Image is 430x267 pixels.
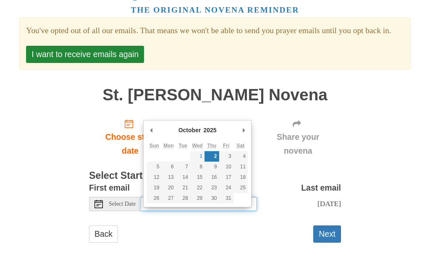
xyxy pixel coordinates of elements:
[205,193,219,204] button: 30
[237,143,245,149] abbr: Saturday
[97,130,163,158] span: Choose start date
[301,181,341,195] label: Last email
[176,172,190,183] button: 14
[233,162,248,172] button: 11
[147,183,161,193] button: 19
[239,124,248,136] button: Next Month
[161,172,176,183] button: 13
[313,225,341,243] button: Next
[147,124,155,136] button: Previous Month
[177,124,202,136] div: October
[161,162,176,172] button: 6
[205,162,219,172] button: 9
[190,193,205,204] button: 29
[233,183,248,193] button: 25
[255,112,341,162] div: Click "Next" to confirm your start date first.
[89,181,130,195] label: First email
[263,130,333,158] span: Share your novena
[207,143,216,149] abbr: Thursday
[219,183,233,193] button: 24
[219,162,233,172] button: 10
[26,46,144,63] button: I want to receive emails again
[147,162,161,172] button: 5
[179,143,187,149] abbr: Tuesday
[131,5,299,14] a: The original novena reminder
[176,162,190,172] button: 7
[163,143,174,149] abbr: Monday
[171,112,255,162] div: Click "Next" to confirm your start date first.
[176,193,190,204] button: 28
[147,172,161,183] button: 12
[190,183,205,193] button: 22
[190,162,205,172] button: 8
[149,143,159,149] abbr: Sunday
[89,86,341,104] h1: St. [PERSON_NAME] Novena
[233,172,248,183] button: 18
[205,172,219,183] button: 16
[109,201,136,207] span: Select Date
[141,197,257,211] input: Use the arrow keys to pick a date
[190,151,205,162] button: 1
[147,193,161,204] button: 26
[205,183,219,193] button: 23
[89,225,118,243] a: Back
[219,151,233,162] button: 3
[26,24,404,38] section: You've opted out of all our emails. That means we won't be able to send you prayer emails until y...
[233,151,248,162] button: 4
[161,183,176,193] button: 20
[192,143,203,149] abbr: Wednesday
[223,143,229,149] abbr: Friday
[219,193,233,204] button: 31
[317,199,341,208] span: [DATE]
[89,170,341,181] h3: Select Start Date
[205,151,219,162] button: 2
[190,172,205,183] button: 15
[161,193,176,204] button: 27
[176,183,190,193] button: 21
[89,112,171,162] a: Choose start date
[219,172,233,183] button: 17
[202,124,218,136] div: 2025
